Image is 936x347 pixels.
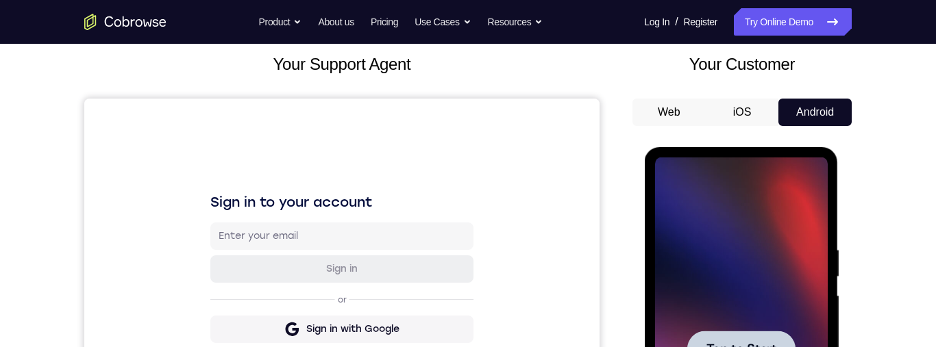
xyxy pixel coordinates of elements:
button: Resources [488,8,543,36]
a: Log In [644,8,669,36]
div: Sign in with Google [222,224,315,237]
a: Try Online Demo [734,8,852,36]
button: Use Cases [415,8,471,36]
div: Sign in with Intercom [217,290,321,303]
h2: Your Customer [632,52,852,77]
a: Register [684,8,717,36]
button: Sign in with Google [126,217,389,244]
button: iOS [706,99,779,126]
button: Web [632,99,706,126]
a: Go to the home page [84,14,167,30]
button: Android [778,99,852,126]
button: Tap to Start [42,183,151,220]
div: Sign in with GitHub [223,257,315,270]
div: Sign in with Zendesk [219,322,319,336]
p: or [251,196,265,207]
button: Sign in with Intercom [126,283,389,310]
input: Enter your email [134,131,381,144]
span: / [675,14,678,30]
button: Sign in [126,157,389,184]
button: Product [259,8,302,36]
a: About us [318,8,354,36]
button: Sign in with Zendesk [126,316,389,343]
a: Pricing [371,8,398,36]
h2: Your Support Agent [84,52,600,77]
span: Tap to Start [62,195,132,209]
button: Sign in with GitHub [126,250,389,277]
